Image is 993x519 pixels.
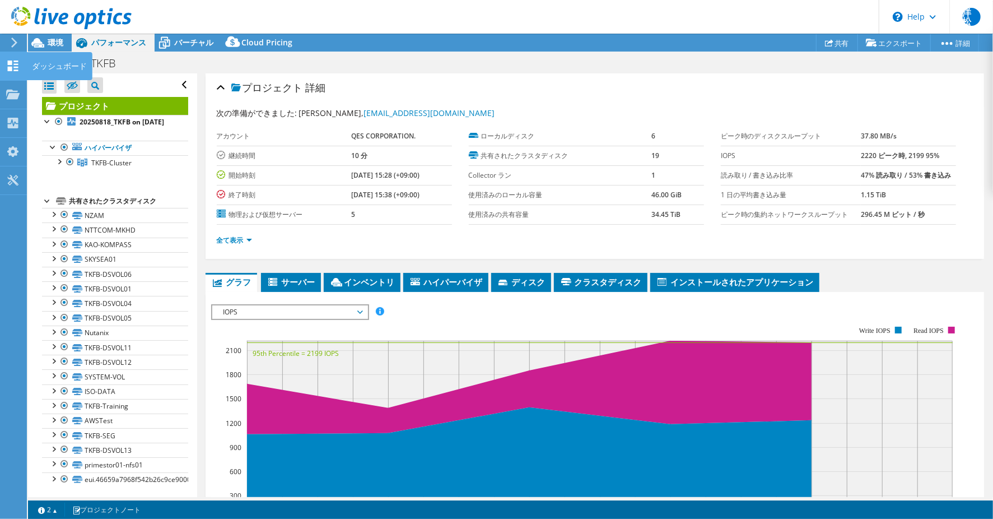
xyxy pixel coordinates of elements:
[893,12,903,22] svg: \n
[174,37,213,48] span: バーチャル
[91,158,132,168] span: TKFB-Cluster
[651,151,659,160] b: 19
[651,190,682,200] b: 46.00 GiB
[42,311,188,326] a: TKFB-DSVOL05
[861,210,925,219] b: 296.45 M ビット / 秒
[42,267,188,281] a: TKFB-DSVOL06
[42,399,188,414] a: TKFB-Training
[721,170,861,181] label: 読み取り / 書き込み比率
[913,327,944,335] text: Read IOPS
[469,170,651,181] label: Collector ラン
[69,194,188,208] div: 共有されたクラスタディスク
[42,252,188,267] a: SKYSEA01
[963,8,981,26] span: 洋松
[42,223,188,237] a: NTTCOM-MKHD
[217,170,352,181] label: 開始時刻
[861,151,939,160] b: 2220 ピーク時, 2199 95%
[217,209,352,220] label: 物理および仮想サーバー
[230,467,241,476] text: 600
[226,419,241,428] text: 1200
[497,276,546,288] span: ディスク
[351,190,419,200] b: [DATE] 15:38 (+09:00)
[26,52,92,80] div: ダッシュボード
[930,34,979,52] a: 詳細
[721,209,861,220] label: ピーク時の集約ネットワークスループット
[64,503,148,517] a: プロジェクトノート
[42,443,188,457] a: TKFB-DSVOL13
[48,37,63,48] span: 環境
[469,189,651,201] label: 使用済みのローカル容量
[651,210,680,219] b: 34.45 TiB
[42,97,188,115] a: プロジェクト
[351,131,416,141] b: QES CORPORATION.
[469,131,651,142] label: ローカルディスク
[267,276,315,288] span: サーバー
[859,327,891,335] text: Write IOPS
[217,131,352,142] label: アカウント
[351,151,367,160] b: 10 分
[351,210,355,219] b: 5
[226,370,241,379] text: 1800
[469,209,651,220] label: 使用済みの共有容量
[409,276,483,288] span: ハイパーバイザ
[560,276,642,288] span: クラスタディスク
[217,150,352,161] label: 継続時間
[30,503,65,517] a: 2
[230,443,241,452] text: 900
[42,457,188,472] a: primestor01-nfs01
[351,170,419,180] b: [DATE] 15:28 (+09:00)
[42,369,188,384] a: SYSTEM-VOL
[306,81,326,94] span: 詳細
[861,170,951,180] b: 47% 読み取り / 53% 書き込み
[42,326,188,340] a: Nutanix
[231,82,303,94] span: プロジェクト
[217,108,297,118] label: 次の準備ができました:
[42,208,188,223] a: NZAM
[816,34,858,52] a: 共有
[42,115,188,129] a: 20250818_TKFB on [DATE]
[211,276,251,288] span: グラフ
[218,305,362,319] span: IOPS
[42,296,188,311] a: TKFB-DSVOL04
[91,37,146,48] span: パフォーマンス
[42,384,188,399] a: ISO-DATA
[861,131,897,141] b: 37.80 MB/s
[253,349,339,358] text: 95th Percentile = 2199 IOPS
[42,428,188,443] a: TKFB-SEG
[42,238,188,252] a: KAO-KOMPASS
[42,472,188,487] a: eui.46659a7968f542b26c9ce90002254051
[651,170,655,180] b: 1
[861,190,886,200] b: 1.15 TiB
[721,189,861,201] label: 1 日の平均書き込み量
[217,189,352,201] label: 終了時刻
[651,131,655,141] b: 6
[226,394,241,404] text: 1500
[226,346,241,355] text: 2100
[721,131,861,142] label: ピーク時のディスクスループット
[721,150,861,161] label: IOPS
[469,150,651,161] label: 共有されたクラスタディスク
[80,117,164,127] b: 20250818_TKFB on [DATE]
[241,37,292,48] span: Cloud Pricing
[42,340,188,355] a: TKFB-DSVOL11
[329,276,395,288] span: インベントリ
[230,491,241,501] text: 300
[42,414,188,428] a: AWSTest
[42,155,188,170] a: TKFB-Cluster
[42,355,188,369] a: TKFB-DSVOL12
[42,281,188,296] a: TKFB-DSVOL01
[299,108,495,118] span: [PERSON_NAME],
[217,235,252,245] a: 全て表示
[42,141,188,155] a: ハイパーバイザ
[364,108,495,118] a: [EMAIL_ADDRESS][DOMAIN_NAME]
[656,276,814,288] span: インストールされたアプリケーション
[857,34,931,52] a: エクスポート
